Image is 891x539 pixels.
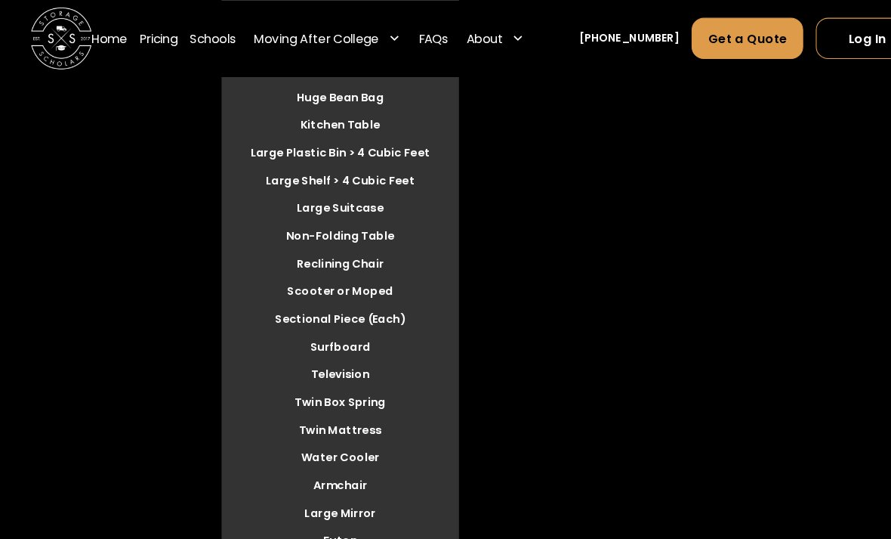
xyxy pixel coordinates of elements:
[29,8,88,66] a: home
[211,505,438,528] li: Futon
[439,16,506,57] div: About
[181,16,225,57] a: Schools
[211,267,438,290] li: Scooter or Moped
[445,28,479,45] div: About
[211,426,438,449] li: Water Cooler
[211,320,438,343] li: Surfboard
[211,452,438,475] li: Armchair
[211,214,438,237] li: Non-Folding Table
[660,17,766,56] a: Get a Quote
[778,17,877,56] a: Log In
[211,82,438,105] li: Huge Bean Bag
[211,399,438,423] li: Twin Mattress
[29,8,88,66] img: Storage Scholars main logo
[88,16,122,57] a: Home
[211,187,438,211] li: Large Suitcase
[399,16,427,57] a: FAQs
[211,240,438,264] li: Reclining Chair
[211,479,438,502] li: Large Mirror
[242,28,362,45] div: Moving After College
[211,108,438,132] li: Kitchen Table
[211,373,438,396] li: Twin Box Spring
[211,161,438,184] li: Large Shelf > 4 Cubic Feet
[211,135,438,158] li: Large Plastic Bin > 4 Cubic Feet
[236,16,387,57] div: Moving After College
[211,293,438,317] li: Sectional Piece (Each)
[553,29,649,44] a: [PHONE_NUMBER]
[133,16,169,57] a: Pricing
[211,346,438,370] li: Television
